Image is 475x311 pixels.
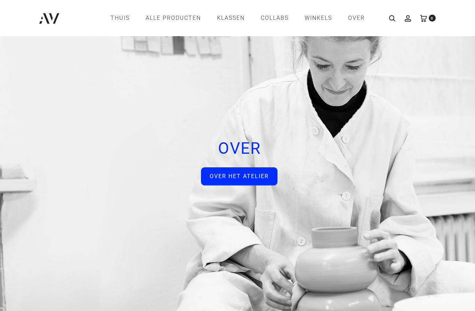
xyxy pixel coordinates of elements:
[261,12,289,24] a: COLLABS
[184,136,295,160] p: OVER
[348,12,365,24] a: OVER
[420,15,427,21] a: 0
[217,12,245,24] a: KLASSEN
[429,15,436,22] span: 0
[111,12,130,24] a: THUIS
[146,12,201,24] a: ALLE PRODUCTEN
[210,172,269,181] div: OVER HET ATELIER
[305,12,332,24] a: WINKELS
[201,167,277,185] a: OVER HET ATELIER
